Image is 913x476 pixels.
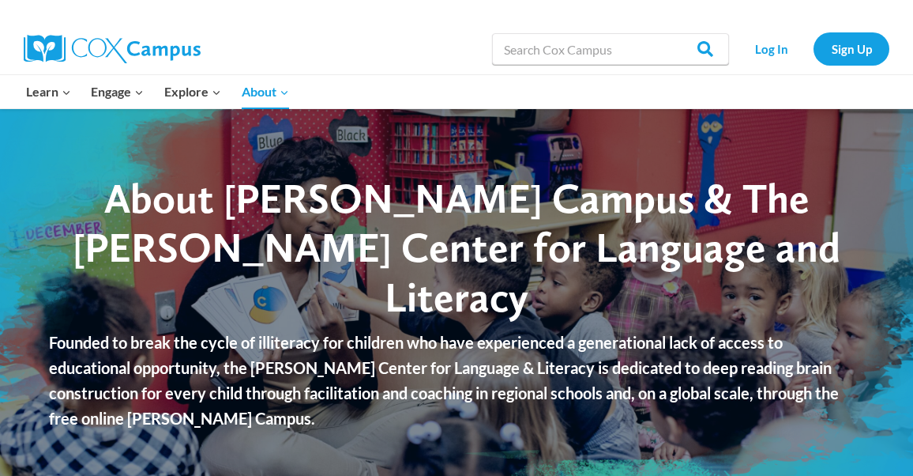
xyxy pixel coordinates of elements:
img: Cox Campus [24,35,201,63]
span: Explore [164,81,221,102]
span: About [PERSON_NAME] Campus & The [PERSON_NAME] Center for Language and Literacy [73,173,840,322]
input: Search Cox Campus [492,33,729,65]
nav: Secondary Navigation [737,32,889,65]
span: About [242,81,289,102]
p: Founded to break the cycle of illiteracy for children who have experienced a generational lack of... [49,330,863,431]
nav: Primary Navigation [16,75,299,108]
span: Engage [91,81,144,102]
span: Learn [26,81,71,102]
a: Sign Up [813,32,889,65]
a: Log In [737,32,806,65]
